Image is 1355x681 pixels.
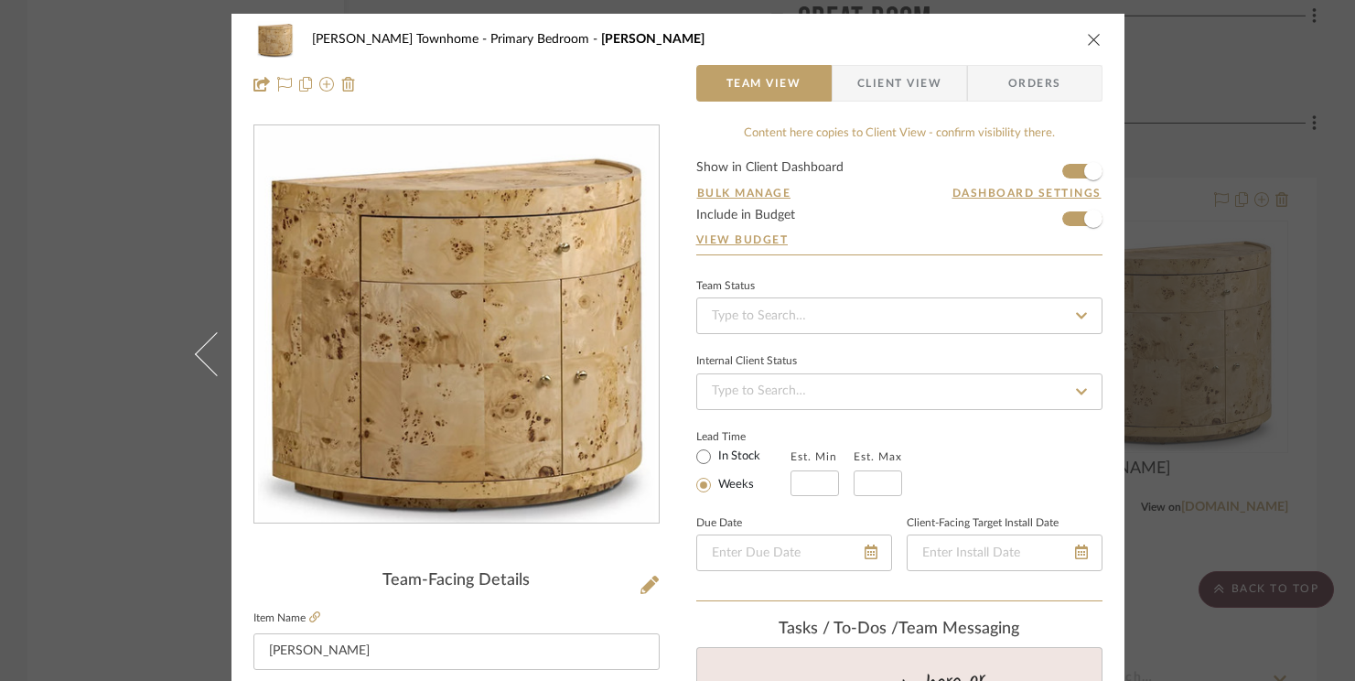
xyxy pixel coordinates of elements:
label: Client-Facing Target Install Date [907,519,1059,528]
label: Weeks [715,477,754,493]
input: Enter Install Date [907,535,1102,571]
span: Tasks / To-Dos / [779,621,898,637]
label: Item Name [253,611,320,626]
span: Orders [988,65,1081,102]
div: Content here copies to Client View - confirm visibility there. [696,124,1102,143]
input: Enter Due Date [696,535,892,571]
div: Team Status [696,282,755,291]
span: Client View [857,65,941,102]
div: Team-Facing Details [253,571,660,591]
input: Enter Item Name [253,633,660,670]
label: Due Date [696,519,742,528]
div: team Messaging [696,620,1102,640]
button: Bulk Manage [696,185,792,201]
mat-radio-group: Select item type [696,445,790,496]
span: [PERSON_NAME] [601,33,704,46]
div: Internal Client Status [696,357,797,366]
label: Est. Min [790,450,837,463]
img: ea9456b9-1b59-4f09-bc4f-d81c2eea8998_48x40.jpg [253,21,297,58]
img: ea9456b9-1b59-4f09-bc4f-d81c2eea8998_436x436.jpg [258,126,655,524]
label: Est. Max [854,450,902,463]
input: Type to Search… [696,373,1102,410]
button: close [1086,31,1102,48]
span: Team View [726,65,801,102]
input: Type to Search… [696,297,1102,334]
span: [PERSON_NAME] Townhome [312,33,490,46]
div: 0 [254,126,659,524]
label: In Stock [715,449,760,465]
a: View Budget [696,232,1102,247]
span: Primary Bedroom [490,33,601,46]
img: Remove from project [341,77,356,92]
button: Dashboard Settings [952,185,1102,201]
label: Lead Time [696,428,790,445]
